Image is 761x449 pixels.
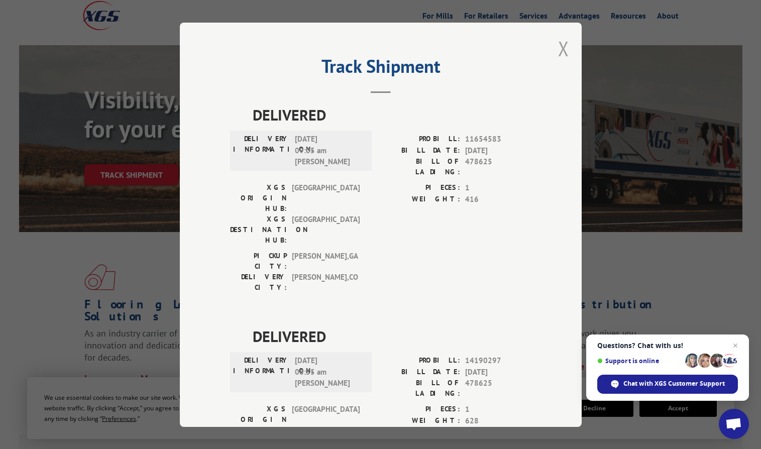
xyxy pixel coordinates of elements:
span: 14190297 [465,355,531,367]
span: Close chat [729,340,741,352]
span: DELIVERED [253,103,531,126]
span: [PERSON_NAME] , GA [292,251,360,272]
span: Chat with XGS Customer Support [623,379,725,388]
span: 1 [465,404,531,415]
span: [DATE] 08:55 am [PERSON_NAME] [295,355,363,389]
label: BILL OF LADING: [381,156,460,177]
span: [DATE] [465,145,531,156]
span: 478625 [465,156,531,177]
span: [GEOGRAPHIC_DATA] [292,404,360,435]
label: DELIVERY CITY: [230,272,287,293]
label: BILL OF LADING: [381,378,460,399]
label: PROBILL: [381,355,460,367]
span: Questions? Chat with us! [597,342,738,350]
span: [GEOGRAPHIC_DATA] [292,182,360,214]
button: Close modal [558,35,569,62]
span: DELIVERED [253,325,531,348]
label: XGS ORIGIN HUB: [230,182,287,214]
span: 478625 [465,378,531,399]
span: 11654583 [465,134,531,145]
span: 416 [465,193,531,205]
label: BILL DATE: [381,145,460,156]
label: WEIGHT: [381,193,460,205]
label: BILL DATE: [381,366,460,378]
h2: Track Shipment [230,59,531,78]
span: 1 [465,182,531,194]
label: PROBILL: [381,134,460,145]
label: DELIVERY INFORMATION: [233,134,290,168]
span: [DATE] [465,366,531,378]
span: Support is online [597,357,682,365]
label: DELIVERY INFORMATION: [233,355,290,389]
div: Open chat [719,409,749,439]
span: 628 [465,415,531,426]
label: PIECES: [381,404,460,415]
label: XGS DESTINATION HUB: [230,214,287,246]
label: WEIGHT: [381,415,460,426]
span: [GEOGRAPHIC_DATA] [292,214,360,246]
span: [DATE] 09:05 am [PERSON_NAME] [295,134,363,168]
label: PIECES: [381,182,460,194]
span: [PERSON_NAME] , CO [292,272,360,293]
label: XGS ORIGIN HUB: [230,404,287,435]
label: PICKUP CITY: [230,251,287,272]
div: Chat with XGS Customer Support [597,375,738,394]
